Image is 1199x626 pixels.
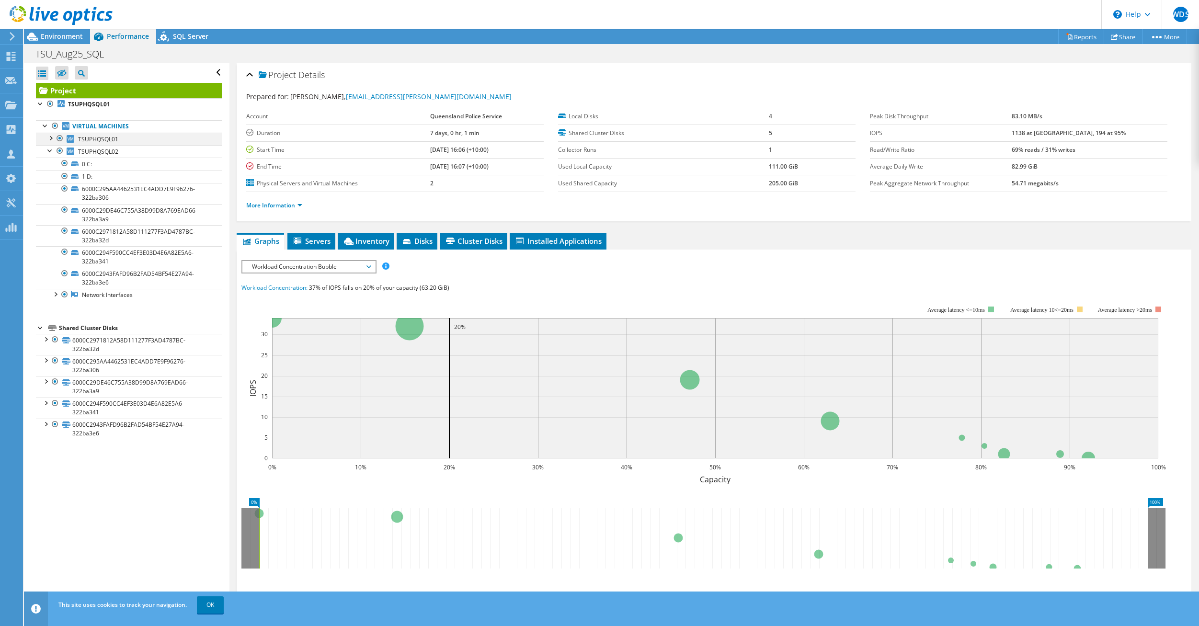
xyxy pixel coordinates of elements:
[558,162,769,171] label: Used Local Capacity
[59,322,222,334] div: Shared Cluster Disks
[1151,463,1166,471] text: 100%
[36,204,222,225] a: 6000C29DE46C755A38D99D8A769EAD66-322ba3a9
[31,49,119,59] h1: TSU_Aug25_SQL
[36,98,222,111] a: TSUPHQSQL01
[1012,112,1042,120] b: 83.10 MB/s
[430,129,480,137] b: 7 days, 0 hr, 1 min
[355,463,366,471] text: 10%
[1142,29,1187,44] a: More
[769,129,772,137] b: 5
[264,454,268,462] text: 0
[1098,307,1152,313] text: Average latency >20ms
[870,179,1012,188] label: Peak Aggregate Network Throughput
[870,112,1012,121] label: Peak Disk Throughput
[36,289,222,301] a: Network Interfaces
[107,32,149,41] span: Performance
[36,246,222,267] a: 6000C294F590CC4EF3E03D4E6A82E5A6-322ba341
[532,463,544,471] text: 30%
[58,601,187,609] span: This site uses cookies to track your navigation.
[36,376,222,397] a: 6000C29DE46C755A38D99D8A769EAD66-322ba3a9
[1058,29,1104,44] a: Reports
[621,463,632,471] text: 40%
[36,268,222,289] a: 6000C2943FAFD96B2FAD54BF54E27A94-322ba3e6
[514,236,602,246] span: Installed Applications
[454,323,466,331] text: 20%
[68,100,110,108] b: TSUPHQSQL01
[1012,179,1059,187] b: 54.71 megabits/s
[798,463,810,471] text: 60%
[246,179,430,188] label: Physical Servers and Virtual Machines
[1012,129,1126,137] b: 1138 at [GEOGRAPHIC_DATA], 194 at 95%
[1113,10,1122,19] svg: \n
[246,145,430,155] label: Start Time
[1104,29,1143,44] a: Share
[261,372,268,380] text: 20
[870,145,1012,155] label: Read/Write Ratio
[445,236,502,246] span: Cluster Disks
[444,463,455,471] text: 20%
[246,92,289,101] label: Prepared for:
[769,146,772,154] b: 1
[246,112,430,121] label: Account
[290,92,512,101] span: [PERSON_NAME],
[36,133,222,145] a: TSUPHQSQL01
[1010,307,1073,313] tspan: Average latency 10<=20ms
[870,162,1012,171] label: Average Daily Write
[1173,7,1188,22] span: WDS
[248,380,258,397] text: IOPS
[700,474,731,485] text: Capacity
[36,355,222,376] a: 6000C295AA4462531EC4ADD7E9F96276-322ba306
[241,284,308,292] span: Workload Concentration:
[298,69,325,80] span: Details
[870,128,1012,138] label: IOPS
[1064,463,1075,471] text: 90%
[36,183,222,204] a: 6000C295AA4462531EC4ADD7E9F96276-322ba306
[241,236,279,246] span: Graphs
[36,145,222,158] a: TSUPHQSQL02
[261,392,268,400] text: 15
[769,179,798,187] b: 205.00 GiB
[309,284,449,292] span: 37% of IOPS falls on 20% of your capacity (63.20 GiB)
[975,463,987,471] text: 80%
[709,463,721,471] text: 50%
[343,236,389,246] span: Inventory
[292,236,331,246] span: Servers
[36,419,222,440] a: 6000C2943FAFD96B2FAD54BF54E27A94-322ba3e6
[261,413,268,421] text: 10
[246,128,430,138] label: Duration
[173,32,208,41] span: SQL Server
[927,307,985,313] tspan: Average latency <=10ms
[268,463,276,471] text: 0%
[261,330,268,338] text: 30
[430,179,434,187] b: 2
[261,351,268,359] text: 25
[36,334,222,355] a: 6000C2971812A58D111277F3AD4787BC-322ba32d
[36,158,222,170] a: 0 C:
[769,112,772,120] b: 4
[1012,146,1075,154] b: 69% reads / 31% writes
[36,83,222,98] a: Project
[430,112,502,120] b: Queensland Police Service
[1012,162,1038,171] b: 82.99 GiB
[36,120,222,133] a: Virtual Machines
[246,201,302,209] a: More Information
[401,236,433,246] span: Disks
[78,148,118,156] span: TSUPHQSQL02
[430,146,489,154] b: [DATE] 16:06 (+10:00)
[197,596,224,614] a: OK
[430,162,489,171] b: [DATE] 16:07 (+10:00)
[558,145,769,155] label: Collector Runs
[259,70,296,80] span: Project
[769,162,798,171] b: 111.00 GiB
[558,128,769,138] label: Shared Cluster Disks
[36,398,222,419] a: 6000C294F590CC4EF3E03D4E6A82E5A6-322ba341
[36,171,222,183] a: 1 D:
[41,32,83,41] span: Environment
[36,225,222,246] a: 6000C2971812A58D111277F3AD4787BC-322ba32d
[247,261,370,273] span: Workload Concentration Bubble
[264,433,268,442] text: 5
[887,463,898,471] text: 70%
[78,135,118,143] span: TSUPHQSQL01
[558,112,769,121] label: Local Disks
[558,179,769,188] label: Used Shared Capacity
